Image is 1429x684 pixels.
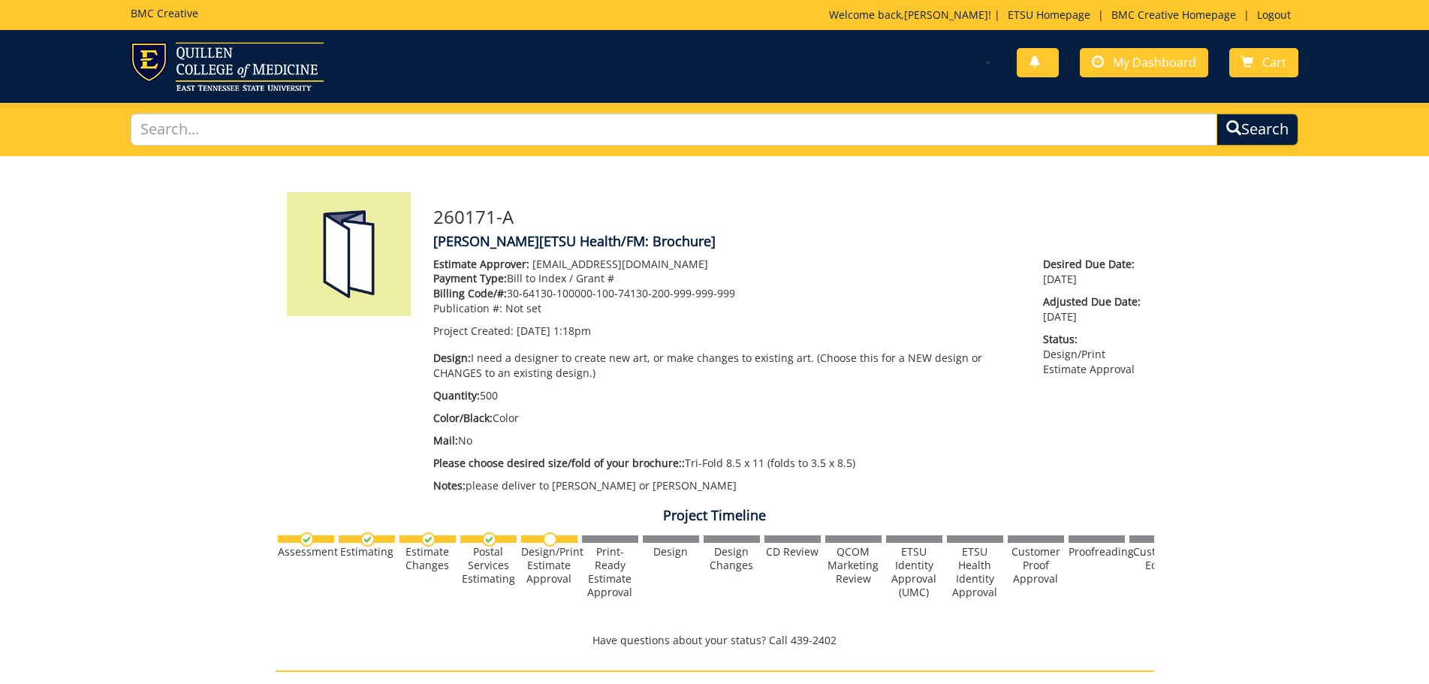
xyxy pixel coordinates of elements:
[433,351,471,365] span: Design:
[433,234,1143,249] h4: [PERSON_NAME]
[1104,8,1244,22] a: BMC Creative Homepage
[131,113,1218,146] input: Search...
[1008,545,1064,586] div: Customer Proof Approval
[886,545,942,599] div: ETSU Identity Approval (UMC)
[1043,294,1142,324] p: [DATE]
[1043,332,1142,347] span: Status:
[482,532,496,547] img: checkmark
[433,207,1143,227] h3: 260171-A
[1113,54,1196,71] span: My Dashboard
[300,532,314,547] img: checkmark
[433,456,1021,471] p: Tri-Fold 8.5 x 11 (folds to 3.5 x 8.5)
[1043,294,1142,309] span: Adjusted Due Date:
[521,545,577,586] div: Design/Print Estimate Approval
[764,545,821,559] div: CD Review
[433,388,1021,403] p: 500
[1129,545,1186,572] div: Customer Edits
[582,545,638,599] div: Print-Ready Estimate Approval
[1000,8,1098,22] a: ETSU Homepage
[433,388,480,402] span: Quantity:
[1080,48,1208,77] a: My Dashboard
[643,545,699,559] div: Design
[1229,48,1298,77] a: Cart
[399,545,456,572] div: Estimate Changes
[433,286,1021,301] p: 30-64130-100000-100-74130-200-999-999-999
[433,456,685,470] span: Please choose desired size/fold of your brochure::
[433,411,493,425] span: Color/Black:
[433,257,1021,272] p: [EMAIL_ADDRESS][DOMAIN_NAME]
[433,411,1021,426] p: Color
[433,433,458,447] span: Mail:
[339,545,395,559] div: Estimating
[276,633,1154,648] p: Have questions about your status? Call 439-2402
[360,532,375,547] img: checkmark
[1069,545,1125,559] div: Proofreading
[276,508,1154,523] h4: Project Timeline
[278,545,334,559] div: Assessment
[1216,113,1298,146] button: Search
[433,351,1021,381] p: I need a designer to create new art, or make changes to existing art. (Choose this for a NEW desi...
[1043,257,1142,272] span: Desired Due Date:
[433,271,507,285] span: Payment Type:
[543,532,557,547] img: no
[947,545,1003,599] div: ETSU Health Identity Approval
[1043,257,1142,287] p: [DATE]
[433,301,502,315] span: Publication #:
[421,532,436,547] img: checkmark
[1043,332,1142,377] p: Design/Print Estimate Approval
[505,301,541,315] span: Not set
[1250,8,1298,22] a: Logout
[433,478,466,493] span: Notes:
[829,8,1298,23] p: Welcome back, ! | | |
[433,324,514,338] span: Project Created:
[517,324,591,338] span: [DATE] 1:18pm
[433,271,1021,286] p: Bill to Index / Grant #
[287,192,411,316] img: Product featured image
[433,433,1021,448] p: No
[433,257,529,271] span: Estimate Approver:
[825,545,882,586] div: QCOM Marketing Review
[1262,54,1286,71] span: Cart
[131,42,324,91] img: ETSU logo
[433,478,1021,493] p: please deliver to [PERSON_NAME] or [PERSON_NAME]
[904,8,988,22] a: [PERSON_NAME]
[539,232,716,250] span: [ETSU Health/FM: Brochure]
[131,8,198,19] h5: BMC Creative
[704,545,760,572] div: Design Changes
[460,545,517,586] div: Postal Services Estimating
[433,286,507,300] span: Billing Code/#:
